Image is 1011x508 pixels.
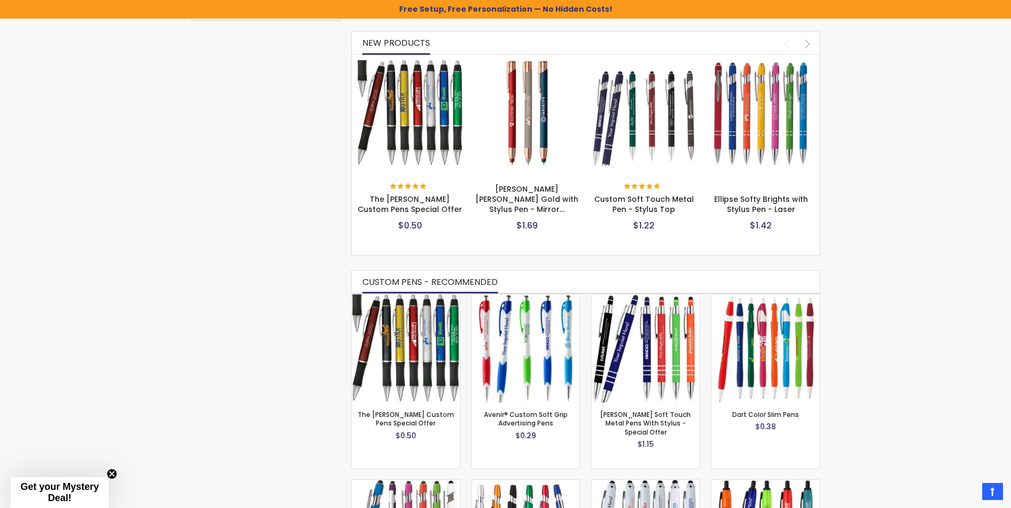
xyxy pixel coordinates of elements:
a: Ellipse Softy Brights with Stylus Pen - Laser [714,194,808,215]
a: Crosby Softy Rose Gold with Stylus Pen - Mirror Laser [474,60,580,69]
img: Crosby Softy Rose Gold with Stylus Pen - Mirror Laser [474,60,580,167]
div: next [798,34,817,53]
a: Neon-Bright Promo Pens - Special Offer [711,479,820,488]
img: Avenir® Custom Soft Grip Advertising Pens [472,294,580,403]
a: The [PERSON_NAME] Custom Pens Special Offer [358,194,462,215]
img: The Barton Custom Pens Special Offer [357,60,464,167]
span: $1.15 [637,439,654,449]
a: The Barton Custom Pens Special Offer [357,60,464,69]
span: New Products [362,37,430,49]
div: 100% [390,183,427,191]
div: 100% [624,183,661,191]
a: Custom Soft Touch Metal Pen - Stylus Top [591,60,698,69]
button: Close teaser [107,469,117,479]
span: $0.50 [398,219,422,232]
iframe: Google Customer Reviews [923,479,1011,508]
a: Dart Color Slim Pens [732,410,799,419]
a: The Barton Custom Pens Special Offer [352,294,460,303]
span: $1.69 [516,219,538,232]
a: [PERSON_NAME] Soft Touch Metal Pens With Stylus - Special Offer [600,410,691,436]
a: Avenir® Custom Soft Grip Advertising Pens [472,294,580,303]
a: Ellipse Softy Brights with Stylus Pen - Laser [708,60,814,69]
a: [PERSON_NAME] [PERSON_NAME] Gold with Stylus Pen - Mirror… [475,184,578,215]
span: Get your Mystery Deal! [20,481,99,503]
span: $0.38 [755,421,776,432]
img: Dart Color slim Pens [711,294,820,403]
div: Get your Mystery Deal!Close teaser [11,477,109,508]
a: Kimberly Logo Stylus Pens - Special Offer [592,479,700,488]
a: Epic Soft Touch® Custom Pens + Stylus - Special Offer [352,479,460,488]
span: CUSTOM PENS - RECOMMENDED [362,276,498,288]
a: Dart Color slim Pens [711,294,820,303]
img: Ellipse Softy Brights with Stylus Pen - Laser [708,60,814,167]
a: Custom Soft Touch Metal Pen - Stylus Top [594,194,694,215]
a: Avenir® Custom Soft Grip Advertising Pens [484,410,568,428]
span: $0.50 [395,430,416,441]
a: Escalade Metal-Grip Advertising Pens [472,479,580,488]
img: The Barton Custom Pens Special Offer [352,294,460,403]
div: prev [778,34,796,53]
a: The [PERSON_NAME] Custom Pens Special Offer [358,410,454,428]
a: Celeste Soft Touch Metal Pens With Stylus - Special Offer [592,294,700,303]
span: $0.29 [515,430,536,441]
img: Custom Soft Touch Metal Pen - Stylus Top [591,60,698,167]
span: $1.42 [750,219,772,232]
span: $1.22 [633,219,654,232]
img: Celeste Soft Touch Metal Pens With Stylus - Special Offer [592,294,700,403]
